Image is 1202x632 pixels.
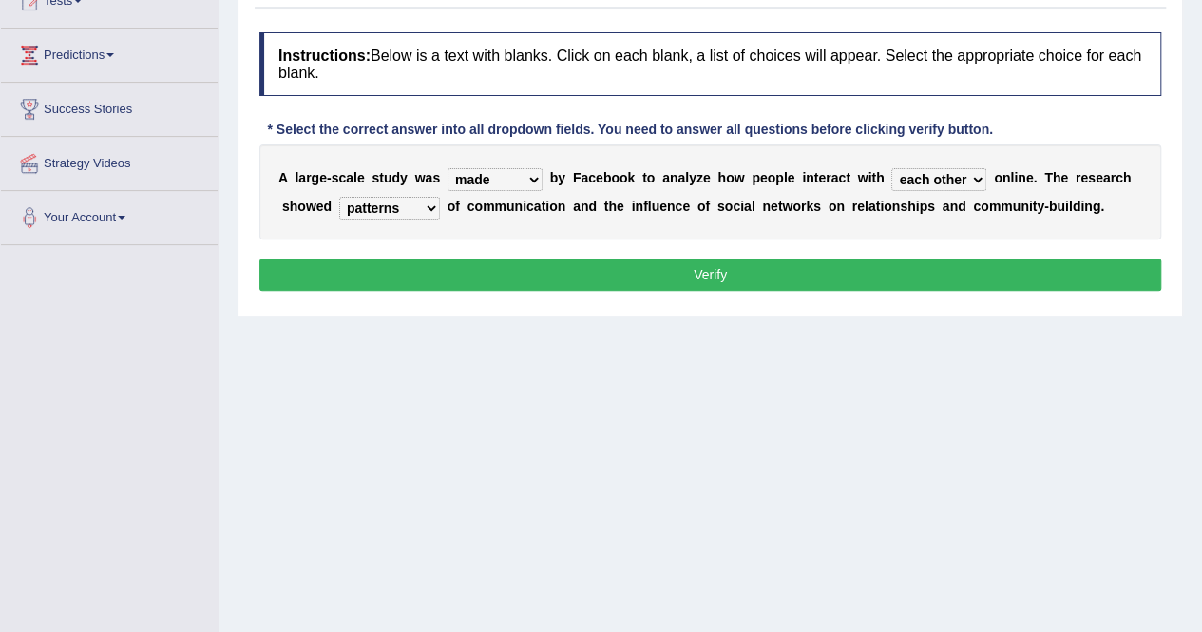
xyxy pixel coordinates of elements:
b: p [919,199,927,214]
b: c [733,199,740,214]
b: t [379,170,384,185]
a: Predictions [1,29,218,76]
b: n [892,199,901,214]
b: p [775,170,784,185]
b: c [1116,170,1123,185]
b: n [558,199,566,214]
b: f [705,199,710,214]
b: i [1014,170,1018,185]
b: g [1093,199,1101,214]
b: n [1018,170,1026,185]
b: o [829,199,837,214]
b: r [801,199,806,214]
b: f [455,199,460,214]
b: n [667,199,676,214]
b: e [617,199,624,214]
b: a [573,199,581,214]
b: o [725,199,734,214]
b: s [432,170,440,185]
b: m [494,199,506,214]
b: n [514,199,523,214]
b: n [1002,170,1011,185]
b: n [581,199,589,214]
b: b [603,170,612,185]
b: d [588,199,597,214]
b: o [697,199,706,214]
b: a [677,170,685,185]
b: l [295,170,298,185]
b: r [306,170,311,185]
a: Your Account [1,191,218,239]
b: w [306,199,316,214]
b: c [338,170,346,185]
b: b [550,170,559,185]
b: h [717,170,726,185]
b: i [1065,199,1069,214]
b: i [740,199,744,214]
b: o [474,199,483,214]
b: t [604,199,609,214]
button: Verify [259,259,1161,291]
b: i [545,199,549,214]
b: n [836,199,845,214]
b: a [943,199,950,214]
b: k [627,170,635,185]
b: s [717,199,725,214]
b: t [814,170,819,185]
b: r [826,170,830,185]
b: A [278,170,288,185]
b: w [858,170,868,185]
b: d [1073,199,1081,214]
b: s [372,170,379,185]
b: e [1080,170,1088,185]
b: d [391,170,400,185]
b: n [635,199,643,214]
b: o [448,199,456,214]
h4: Below is a text with blanks. Click on each blank, a list of choices will appear. Select the appro... [259,32,1161,96]
b: r [1110,170,1115,185]
b: d [958,199,966,214]
b: e [1096,170,1103,185]
b: u [384,170,392,185]
b: y [558,170,565,185]
b: e [596,170,603,185]
b: e [818,170,826,185]
b: a [581,170,588,185]
b: r [852,199,857,214]
b: e [1026,170,1034,185]
b: o [981,199,989,214]
b: l [1069,199,1073,214]
b: h [907,199,916,214]
div: * Select the correct answer into all dropdown fields. You need to answer all questions before cli... [259,120,1001,140]
b: t [542,199,546,214]
b: n [1021,199,1029,214]
b: a [662,170,670,185]
b: e [682,199,690,214]
b: s [332,170,339,185]
b: z [696,170,703,185]
b: y [689,170,696,185]
b: u [506,199,515,214]
b: m [989,199,1001,214]
b: o [994,170,1002,185]
b: l [752,199,755,214]
b: o [297,199,306,214]
b: i [523,199,526,214]
b: o [549,199,558,214]
b: Instructions: [278,48,371,64]
b: n [806,170,814,185]
b: y [1037,199,1044,214]
b: o [647,170,656,185]
b: b [1049,199,1058,214]
b: t [846,170,850,185]
b: s [900,199,907,214]
b: c [675,199,682,214]
b: k [806,199,813,214]
b: y [400,170,408,185]
b: e [771,199,778,214]
b: s [282,199,290,214]
b: f [643,199,648,214]
b: p [752,170,760,185]
b: i [1080,199,1084,214]
b: a [831,170,839,185]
